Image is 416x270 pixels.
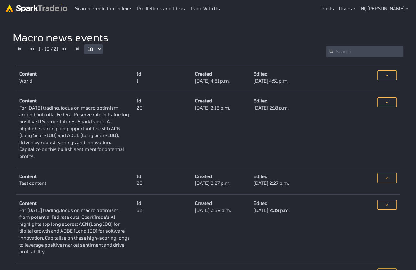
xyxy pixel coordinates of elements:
a: Predictions and Ideas [134,3,187,15]
h2: Macro news events [13,31,109,43]
a: Hi, [PERSON_NAME] [358,3,411,15]
dt: Id [136,200,188,207]
dt: Edited [254,173,306,180]
dd: For [DATE] trading, focus on macro optimism around potential Federal Reserve rate cuts, fueling p... [19,104,130,160]
dt: Created [195,173,247,180]
dt: Content [19,70,130,78]
dt: Content [19,200,130,207]
span: 1 - 10 / 21 [38,45,58,53]
dt: Id [136,173,188,180]
dt: Edited [254,200,306,207]
dt: Id [136,70,188,78]
dt: Content [19,97,130,104]
dd: [DATE] 2:39 p.m. [254,207,306,214]
dt: Edited [254,70,306,78]
dd: For [DATE] trading, focus on macro optimism from potential Fed rate cuts. SparkTrade's AI highlig... [19,207,130,255]
dd: [DATE] 4:51 p.m. [254,78,306,85]
dt: Content [19,173,130,180]
a: Users [337,3,358,15]
a: Trade With Us [187,3,222,15]
dt: Edited [254,97,306,104]
dd: [DATE] 4:51 p.m. [195,78,247,85]
dd: [DATE] 2:27 p.m. [254,180,306,187]
dt: Created [195,97,247,104]
dd: [DATE] 2:18 p.m. [254,104,306,111]
dd: 1 [136,78,188,85]
dd: World [19,78,130,85]
input: Search [326,46,403,57]
dd: [DATE] 2:39 p.m. [195,207,247,214]
dt: Created [195,200,247,207]
dd: [DATE] 2:27 p.m. [195,180,247,187]
dd: 20 [136,104,188,111]
dd: [DATE] 2:18 p.m. [195,104,247,111]
a: Posts [319,3,337,15]
dd: Test content [19,180,130,187]
dd: 28 [136,180,188,187]
dt: Created [195,70,247,78]
dd: 32 [136,207,188,214]
a: Search Prediction Index [72,3,134,15]
dt: Id [136,97,188,104]
img: sparktrade.png [5,5,67,12]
